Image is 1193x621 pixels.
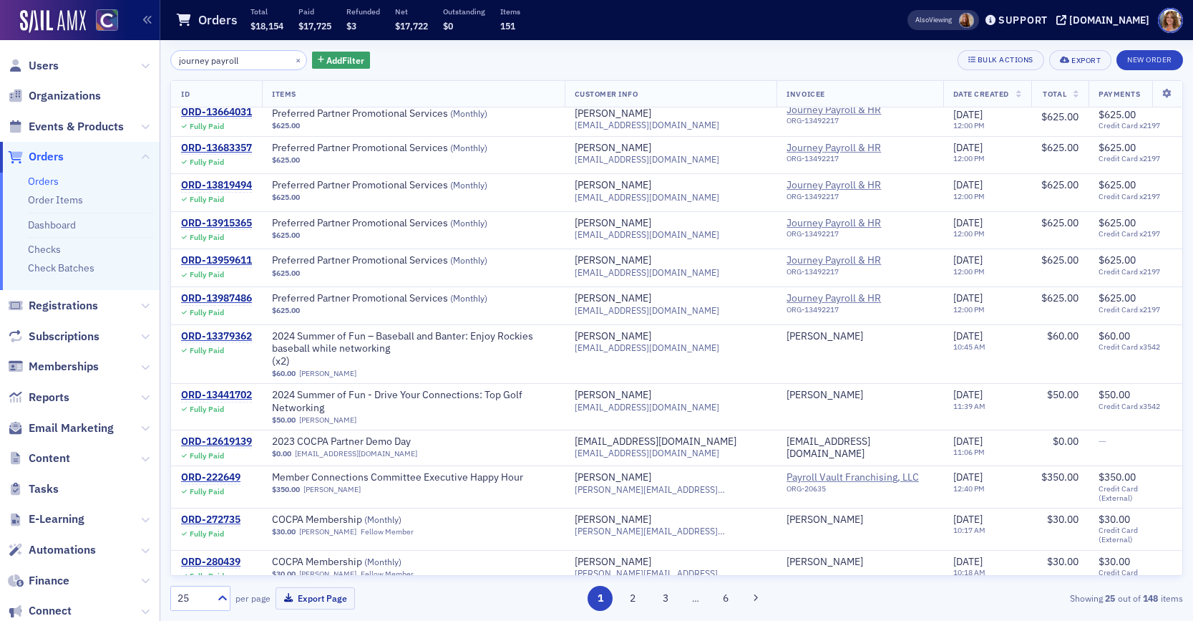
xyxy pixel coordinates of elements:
[272,142,487,155] span: Preferred Partner Promotional Services
[8,359,99,375] a: Memberships
[787,556,863,569] a: [PERSON_NAME]
[575,526,767,536] span: [PERSON_NAME][EMAIL_ADDRESS][PERSON_NAME][DOMAIN_NAME]
[787,89,824,99] span: Invoicee
[588,586,613,611] button: 1
[86,9,118,34] a: View Homepage
[953,304,985,314] time: 12:00 PM
[272,217,487,230] span: Preferred Partner Promotional Services
[272,121,300,130] span: $625.00
[190,158,224,167] div: Fully Paid
[575,389,651,402] div: [PERSON_NAME]
[787,267,917,281] div: ORG-13492217
[953,525,985,535] time: 10:17 AM
[198,11,238,29] h1: Orders
[953,89,1009,99] span: Date Created
[787,154,917,168] div: ORG-13492217
[1071,57,1101,64] div: Export
[190,270,224,279] div: Fully Paid
[96,9,118,32] img: SailAMX
[1099,402,1172,411] span: Credit Card x3542
[20,10,86,33] img: SailAMX
[272,292,487,305] a: Preferred Partner Promotional Services (Monthly)
[575,292,651,305] div: [PERSON_NAME]
[575,514,651,526] div: [PERSON_NAME]
[1047,388,1078,401] span: $50.00
[346,6,380,16] p: Refunded
[181,292,252,305] div: ORD-13987486
[1041,216,1078,229] span: $625.00
[292,53,305,66] button: ×
[8,329,99,345] a: Subscriptions
[272,254,487,267] a: Preferred Partner Promotional Services (Monthly)
[575,342,719,353] span: [EMAIL_ADDRESS][DOMAIN_NAME]
[272,107,487,120] span: Preferred Partner Promotional Services
[1099,89,1140,99] span: Payments
[575,179,651,192] a: [PERSON_NAME]
[181,556,240,569] a: ORD-280439
[181,217,252,230] a: ORD-13915365
[575,484,767,495] span: [PERSON_NAME][EMAIL_ADDRESS][PERSON_NAME][DOMAIN_NAME]
[953,471,983,483] span: [DATE]
[190,346,224,355] div: Fully Paid
[575,229,719,240] span: [EMAIL_ADDRESS][DOMAIN_NAME]
[181,254,252,267] div: ORD-13959611
[326,54,364,67] span: Add Filter
[272,193,300,202] span: $625.00
[1099,342,1172,352] span: Credit Card x3542
[953,191,985,201] time: 12:00 PM
[787,179,917,192] a: Journey Payroll & HR
[272,107,487,120] a: Preferred Partner Promotional Services (Monthly)
[272,330,555,367] a: 2024 Summer of Fun – Baseball and Banter: Enjoy Rockies baseball while networking (x2)
[1041,292,1078,304] span: $625.00
[575,330,651,343] a: [PERSON_NAME]
[272,556,452,569] span: COCPA Membership
[1043,89,1066,99] span: Total
[1041,254,1078,266] span: $625.00
[181,389,252,402] div: ORD-13441702
[500,20,515,32] span: 151
[1099,178,1136,191] span: $625.00
[181,89,190,99] span: ID
[1116,50,1183,70] button: New Order
[298,20,331,32] span: $17,725
[787,142,917,155] span: Journey Payroll & HR
[303,485,361,494] a: [PERSON_NAME]
[181,435,252,448] div: ORD-12619139
[8,58,59,74] a: Users
[575,556,651,569] a: [PERSON_NAME]
[272,485,300,494] span: $350.00
[787,142,933,169] span: Journey Payroll & HR
[450,107,487,119] span: ( Monthly )
[272,369,296,378] span: $60.00
[1047,329,1078,342] span: $60.00
[787,389,863,402] a: [PERSON_NAME]
[1099,254,1136,266] span: $625.00
[1099,329,1130,342] span: $60.00
[181,471,240,484] a: ORD-222649
[620,586,646,611] button: 2
[787,179,933,206] span: Journey Payroll & HR
[272,527,296,536] span: $30.00
[787,471,933,499] span: Payroll Vault Franchising, LLC
[575,305,719,316] span: [EMAIL_ADDRESS][DOMAIN_NAME]
[29,603,72,619] span: Connect
[1041,471,1078,483] span: $350.00
[787,292,933,319] span: Journey Payroll & HR
[272,292,487,305] span: Preferred Partner Promotional Services
[787,435,933,461] div: [EMAIL_ADDRESS][DOMAIN_NAME]
[915,15,929,24] div: Also
[1099,513,1130,526] span: $30.00
[1099,154,1172,163] span: Credit Card x2197
[575,471,651,484] a: [PERSON_NAME]
[272,556,452,569] a: COCPA Membership (Monthly)
[450,217,487,228] span: ( Monthly )
[787,254,933,281] span: Journey Payroll & HR
[29,511,84,527] span: E-Learning
[787,217,933,244] span: Journey Payroll & HR
[28,243,61,256] a: Checks
[953,483,985,494] time: 12:40 PM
